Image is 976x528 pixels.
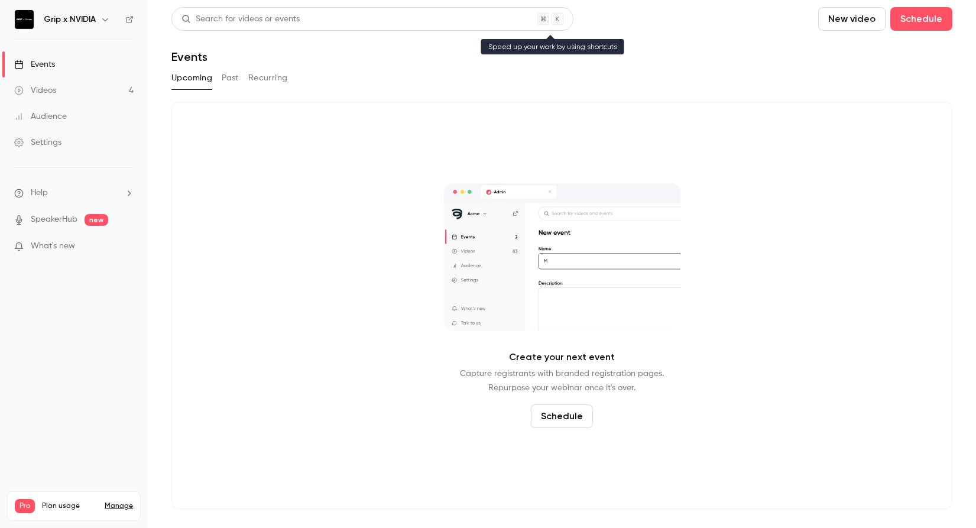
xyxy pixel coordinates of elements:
span: Help [31,187,48,199]
button: New video [818,7,886,31]
p: Capture registrants with branded registration pages. Repurpose your webinar once it's over. [460,367,664,395]
a: Manage [105,501,133,511]
p: Create your next event [509,350,615,364]
h1: Events [171,50,207,64]
li: help-dropdown-opener [14,187,134,199]
button: Schedule [531,404,593,428]
button: Past [222,69,239,88]
button: Recurring [248,69,288,88]
div: Audience [14,111,67,122]
div: Settings [14,137,61,148]
span: Plan usage [42,501,98,511]
div: Search for videos or events [181,13,300,25]
a: SpeakerHub [31,213,77,226]
h6: Grip x NVIDIA [44,14,96,25]
div: Videos [14,85,56,96]
div: Events [14,59,55,70]
span: Pro [15,499,35,513]
span: What's new [31,240,75,252]
button: Upcoming [171,69,212,88]
span: new [85,214,108,226]
img: Grip x NVIDIA [15,10,34,29]
button: Schedule [890,7,952,31]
